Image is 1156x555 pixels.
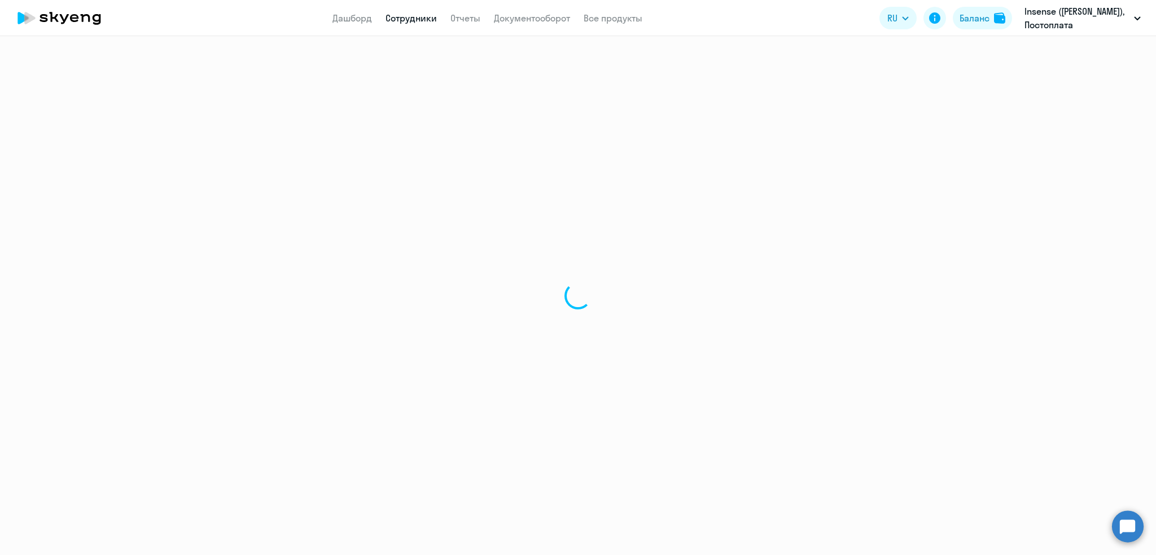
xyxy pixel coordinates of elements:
[887,11,897,25] span: RU
[494,12,570,24] a: Документооборот
[994,12,1005,24] img: balance
[332,12,372,24] a: Дашборд
[584,12,642,24] a: Все продукты
[960,11,989,25] div: Баланс
[879,7,917,29] button: RU
[1019,5,1146,32] button: Insense ([PERSON_NAME]), Постоплата
[1024,5,1129,32] p: Insense ([PERSON_NAME]), Постоплата
[450,12,480,24] a: Отчеты
[386,12,437,24] a: Сотрудники
[953,7,1012,29] button: Балансbalance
